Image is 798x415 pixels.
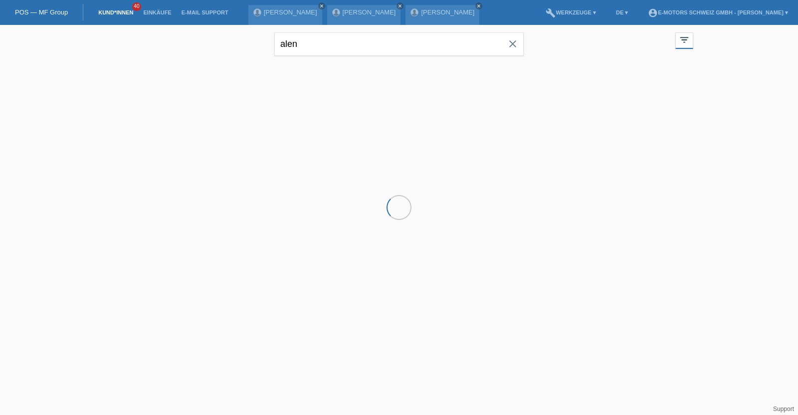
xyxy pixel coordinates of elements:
[476,3,481,8] i: close
[264,8,317,16] a: [PERSON_NAME]
[398,3,402,8] i: close
[541,9,601,15] a: buildWerkzeuge ▾
[15,8,68,16] a: POS — MF Group
[274,32,524,56] input: Suche...
[475,2,482,9] a: close
[679,34,690,45] i: filter_list
[132,2,141,11] span: 40
[648,8,658,18] i: account_circle
[318,2,325,9] a: close
[177,9,233,15] a: E-Mail Support
[138,9,176,15] a: Einkäufe
[319,3,324,8] i: close
[421,8,474,16] a: [PERSON_NAME]
[773,406,794,413] a: Support
[546,8,556,18] i: build
[93,9,138,15] a: Kund*innen
[397,2,403,9] a: close
[643,9,793,15] a: account_circleE-Motors Schweiz GmbH - [PERSON_NAME] ▾
[507,38,519,50] i: close
[343,8,396,16] a: [PERSON_NAME]
[611,9,633,15] a: DE ▾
